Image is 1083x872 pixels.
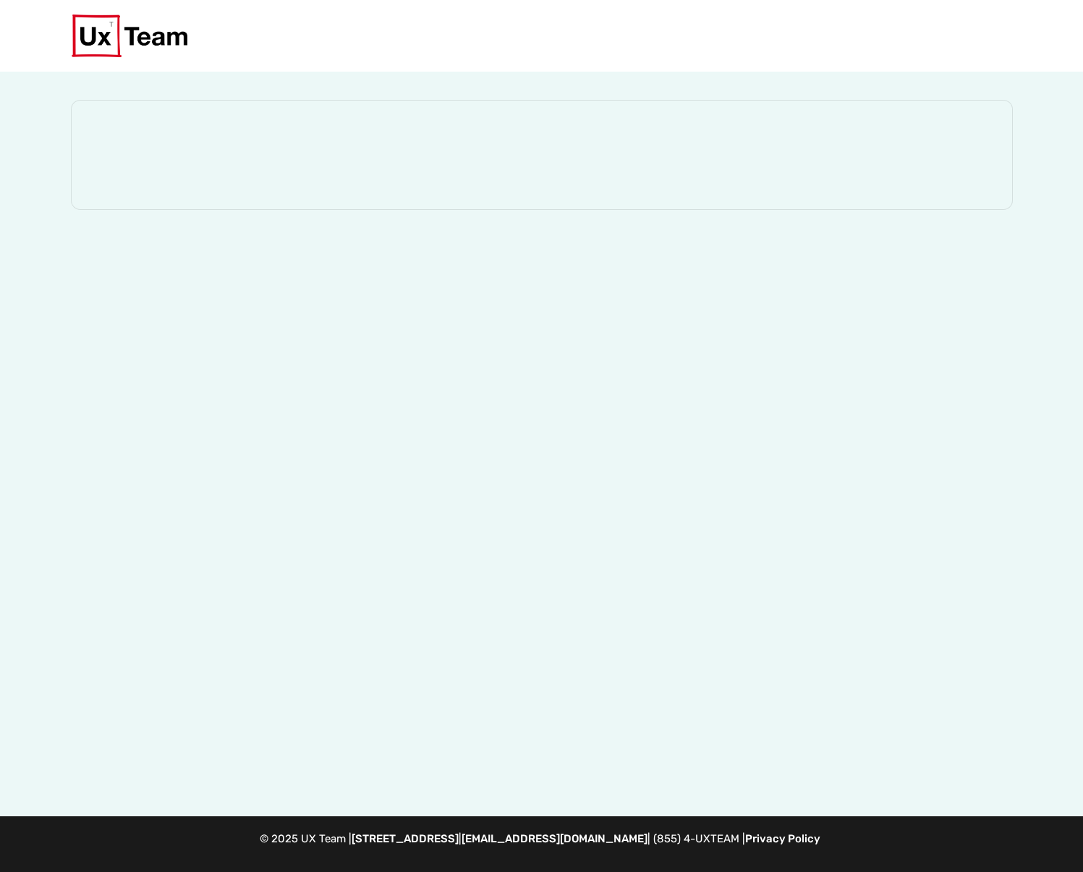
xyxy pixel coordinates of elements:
img: UX Team [72,14,187,57]
a: Privacy Policy [745,832,820,845]
a: [STREET_ADDRESS] [352,832,459,845]
span: © 2025 UX Team | | | (855) 4-UXTEAM | [260,832,823,845]
a: [EMAIL_ADDRESS][DOMAIN_NAME] [462,832,647,845]
iframe: dbbed5c6 [72,101,1012,209]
